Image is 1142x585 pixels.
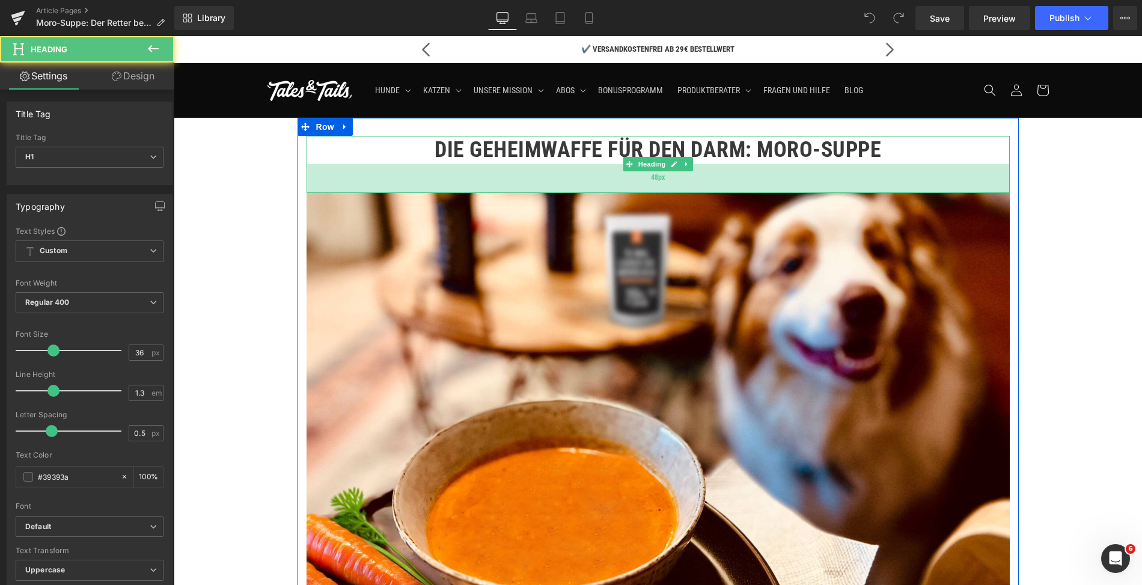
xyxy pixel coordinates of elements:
[133,100,836,128] h1: Die Geheimwaffe für den Darm: Moro-Suppe
[16,547,163,555] div: Text Transform
[517,6,546,30] a: Laptop
[664,41,697,67] a: BLOG
[496,41,582,67] summary: PRODUKTBERATER
[25,152,34,161] b: H1
[16,102,51,119] div: Title Tag
[36,6,174,16] a: Article Pages
[983,12,1016,25] span: Preview
[249,49,276,60] span: KATZEN
[151,349,162,357] span: px
[575,6,603,30] a: Mobile
[590,49,656,60] span: FRAGEN UND HILFE
[930,12,950,25] span: Save
[25,565,65,574] b: Uppercase
[507,121,519,135] a: Expand / Collapse
[16,133,163,142] div: Title Tag
[1101,544,1130,573] iframe: Intercom live chat
[16,195,65,212] div: Typography
[36,18,151,28] span: Moro-Suppe: Der Retter bei Durchfall
[300,49,359,60] span: UNSERE MISSION
[25,298,70,307] b: Regular 400
[38,470,115,483] input: Color
[201,49,226,60] span: HUNDE
[462,121,494,135] span: Heading
[16,226,163,236] div: Text Styles
[417,41,496,67] a: BONUSPROGRAMM
[94,44,178,65] img: Tales & Tails
[266,2,703,25] div: 1 von 4
[139,82,163,100] span: Row
[174,6,234,30] a: New Library
[151,389,162,397] span: em
[858,6,882,30] button: Undo
[1035,6,1108,30] button: Publish
[1126,544,1135,554] span: 6
[887,6,911,30] button: Redo
[90,63,177,90] a: Design
[25,522,51,532] i: Default
[31,44,67,54] span: Heading
[16,370,163,379] div: Line Height
[266,2,703,25] div: Ankündigung
[242,41,293,67] summary: KATZEN
[40,246,67,256] b: Custom
[293,41,375,67] summary: UNSERE MISSION
[477,136,491,149] span: 48px
[803,41,829,67] summary: Suchen
[1113,6,1137,30] button: More
[1049,13,1079,23] span: Publish
[163,82,179,100] a: Expand / Collapse
[16,451,163,459] div: Text Color
[546,6,575,30] a: Tablet
[197,13,225,23] span: Library
[582,41,664,67] a: FRAGEN UND HILFE
[504,49,566,60] span: PRODUKTBERATER
[382,49,401,60] span: ABOS
[488,6,517,30] a: Desktop
[375,41,417,67] summary: ABOS
[408,8,561,17] span: ✔️ Versandkostenfrei ab 29€ Bestellwert
[969,6,1030,30] a: Preview
[16,502,163,510] div: Font
[16,411,163,419] div: Letter Spacing
[134,467,163,488] div: %
[671,49,689,60] span: BLOG
[89,39,182,69] a: Tales & Tails
[16,330,163,338] div: Font Size
[194,41,242,67] summary: HUNDE
[424,49,489,60] span: BONUSPROGRAMM
[151,429,162,437] span: px
[16,279,163,287] div: Font Weight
